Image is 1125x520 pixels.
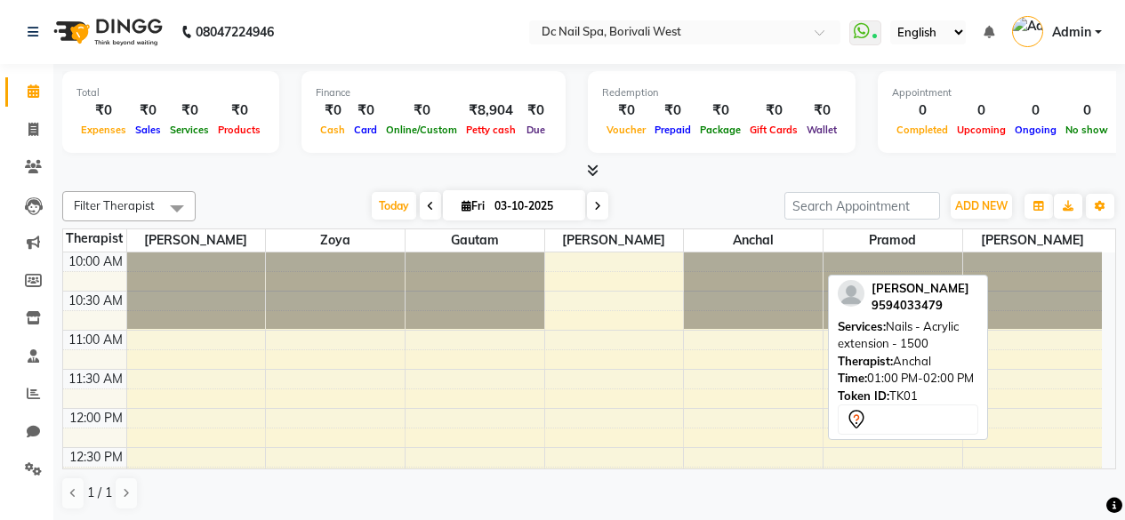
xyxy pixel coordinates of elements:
[545,229,684,252] span: [PERSON_NAME]
[65,292,126,310] div: 10:30 AM
[892,124,952,136] span: Completed
[872,281,969,295] span: [PERSON_NAME]
[462,100,520,121] div: ₹8,904
[838,388,978,405] div: TK01
[213,100,265,121] div: ₹0
[382,124,462,136] span: Online/Custom
[520,100,551,121] div: ₹0
[650,100,695,121] div: ₹0
[350,100,382,121] div: ₹0
[316,100,350,121] div: ₹0
[87,484,112,502] span: 1 / 1
[74,198,155,212] span: Filter Therapist
[838,371,867,385] span: Time:
[838,280,864,307] img: profile
[802,124,841,136] span: Wallet
[824,229,962,252] span: Pramod
[76,85,265,100] div: Total
[65,331,126,349] div: 11:00 AM
[784,192,940,220] input: Search Appointment
[684,229,823,252] span: Anchal
[406,229,544,252] span: Gautam
[196,7,274,57] b: 08047224946
[266,229,405,252] span: Zoya
[131,100,165,121] div: ₹0
[838,370,978,388] div: 01:00 PM-02:00 PM
[838,319,959,351] span: Nails - Acrylic extension - 1500
[745,124,802,136] span: Gift Cards
[838,388,889,403] span: Token ID:
[462,124,520,136] span: Petty cash
[63,229,126,248] div: Therapist
[695,124,745,136] span: Package
[602,100,650,121] div: ₹0
[952,124,1010,136] span: Upcoming
[66,409,126,428] div: 12:00 PM
[45,7,167,57] img: logo
[165,124,213,136] span: Services
[522,124,550,136] span: Due
[76,124,131,136] span: Expenses
[872,297,969,315] div: 9594033479
[838,354,893,368] span: Therapist:
[892,100,952,121] div: 0
[1012,16,1043,47] img: Admin
[65,370,126,388] div: 11:30 AM
[951,194,1012,219] button: ADD NEW
[316,85,551,100] div: Finance
[952,100,1010,121] div: 0
[602,85,841,100] div: Redemption
[955,199,1008,212] span: ADD NEW
[745,100,802,121] div: ₹0
[1010,124,1061,136] span: Ongoing
[963,229,1102,252] span: [PERSON_NAME]
[1010,100,1061,121] div: 0
[1052,23,1091,42] span: Admin
[602,124,650,136] span: Voucher
[382,100,462,121] div: ₹0
[76,100,131,121] div: ₹0
[838,319,886,333] span: Services:
[1061,124,1113,136] span: No show
[892,85,1113,100] div: Appointment
[350,124,382,136] span: Card
[695,100,745,121] div: ₹0
[65,252,126,271] div: 10:00 AM
[838,353,978,371] div: Anchal
[165,100,213,121] div: ₹0
[489,193,578,220] input: 2025-10-03
[802,100,841,121] div: ₹0
[372,192,416,220] span: Today
[213,124,265,136] span: Products
[131,124,165,136] span: Sales
[127,229,266,252] span: [PERSON_NAME]
[1061,100,1113,121] div: 0
[316,124,350,136] span: Cash
[457,199,489,212] span: Fri
[650,124,695,136] span: Prepaid
[66,448,126,467] div: 12:30 PM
